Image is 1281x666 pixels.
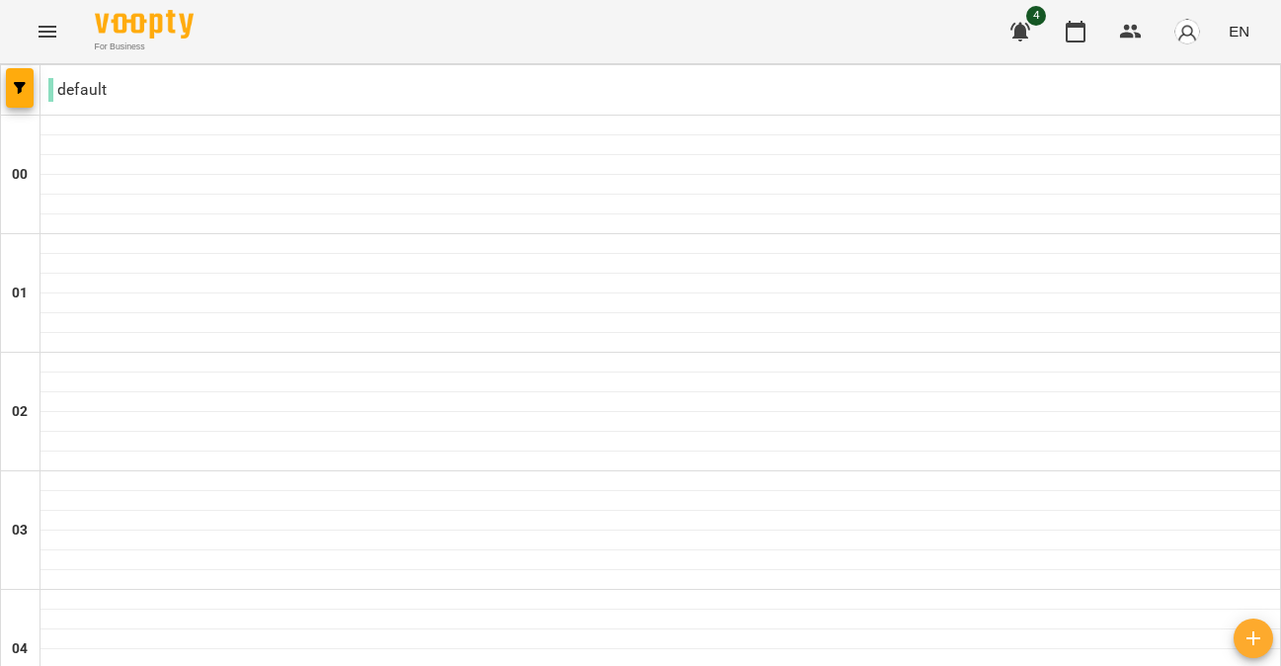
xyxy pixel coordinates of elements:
span: 4 [1026,6,1046,26]
button: EN [1221,13,1257,49]
button: Menu [24,8,71,55]
h6: 00 [12,164,28,186]
h6: 01 [12,283,28,304]
h6: 03 [12,520,28,541]
img: Voopty Logo [95,10,194,39]
span: For Business [95,41,194,53]
span: EN [1229,21,1249,42]
button: Add lesson [1234,619,1273,658]
p: default [48,78,107,102]
h6: 02 [12,401,28,423]
h6: 04 [12,638,28,660]
img: avatar_s.png [1173,18,1201,45]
